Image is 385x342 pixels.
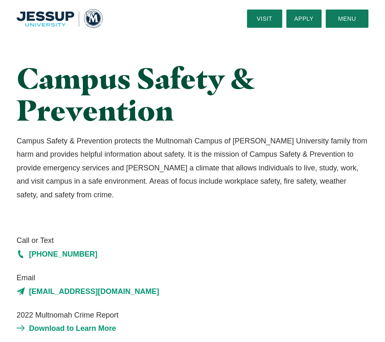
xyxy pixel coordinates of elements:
a: Home [17,9,103,28]
a: Visit [247,10,282,28]
span: 2022 Multnomah Crime Report [17,308,368,322]
a: Download to Learn More [17,322,368,335]
h1: Campus Safety & Prevention [17,62,368,126]
button: Menu [326,10,368,28]
img: Multnomah University Logo [17,9,103,28]
span: Call or Text [17,234,368,247]
p: Campus Safety & Prevention protects the Multnomah Campus of [PERSON_NAME] University family from ... [17,134,368,201]
a: [EMAIL_ADDRESS][DOMAIN_NAME] [17,285,368,298]
a: Apply [286,10,322,28]
a: [PHONE_NUMBER] [17,247,368,261]
span: Email [17,271,368,284]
